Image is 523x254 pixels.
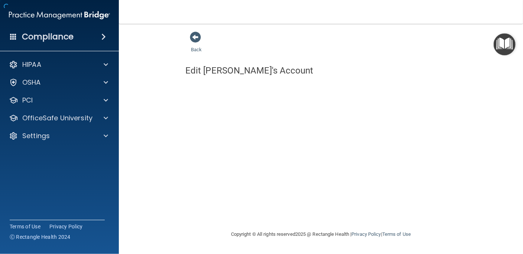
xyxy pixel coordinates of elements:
a: PCI [9,96,108,105]
span: Ⓒ Rectangle Health 2024 [10,233,71,241]
img: PMB logo [9,8,110,23]
a: Privacy Policy [49,223,83,230]
h4: Edit [PERSON_NAME]'s Account [185,66,314,75]
a: Back [191,38,202,52]
div: Copyright © All rights reserved 2025 @ Rectangle Health | | [185,222,457,246]
p: HIPAA [22,60,41,69]
p: OSHA [22,78,41,87]
a: OfficeSafe University [9,114,108,123]
button: Open Resource Center [494,33,516,55]
a: Privacy Policy [351,231,381,237]
a: HIPAA [9,60,108,69]
a: Settings [9,131,108,140]
a: Terms of Use [382,231,411,237]
h4: Compliance [22,32,74,42]
p: PCI [22,96,33,105]
a: Terms of Use [10,223,40,230]
p: OfficeSafe University [22,114,92,123]
a: OSHA [9,78,108,87]
iframe: Drift Widget Chat Controller [395,202,514,231]
p: Settings [22,131,50,140]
